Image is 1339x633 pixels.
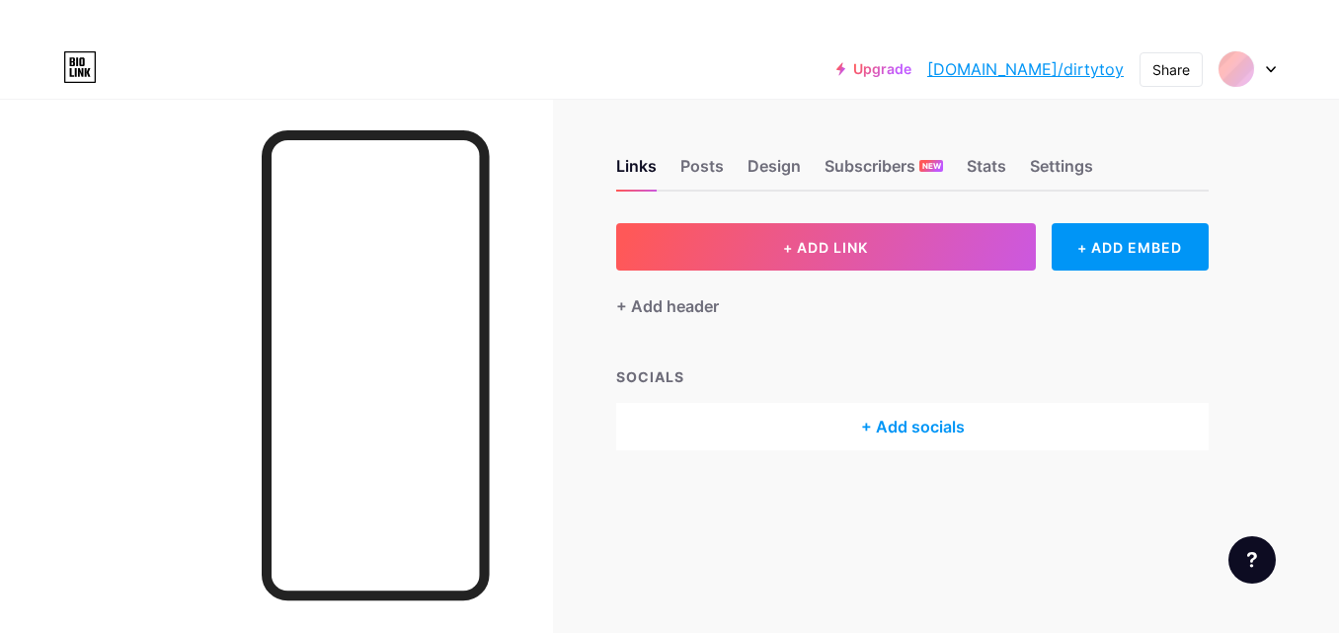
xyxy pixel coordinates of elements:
div: SOCIALS [616,366,1209,387]
button: + ADD LINK [616,223,1036,271]
div: + Add socials [616,403,1209,450]
a: [DOMAIN_NAME]/dirtytoy [927,57,1124,81]
div: Posts [680,154,724,190]
div: Stats [967,154,1006,190]
span: NEW [922,160,941,172]
div: Design [748,154,801,190]
span: + ADD LINK [783,239,868,256]
div: Links [616,154,657,190]
div: + Add header [616,294,719,318]
div: + ADD EMBED [1052,223,1209,271]
div: Settings [1030,154,1093,190]
div: Subscribers [825,154,943,190]
a: Upgrade [836,61,911,77]
div: Share [1152,59,1190,80]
